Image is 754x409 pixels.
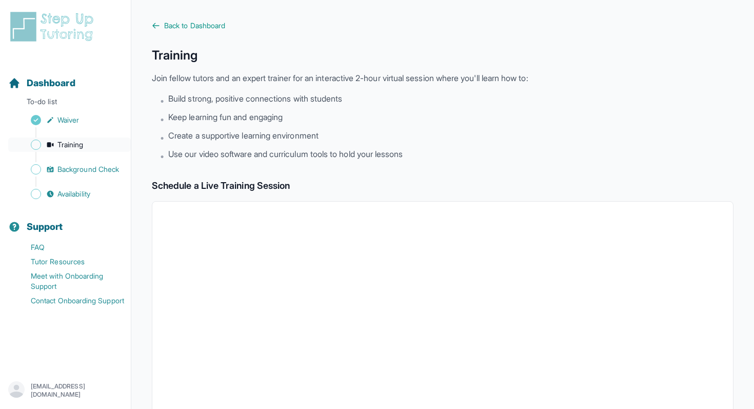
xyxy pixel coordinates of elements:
[4,60,127,94] button: Dashboard
[8,269,131,294] a: Meet with Onboarding Support
[8,240,131,255] a: FAQ
[168,148,403,160] span: Use our video software and curriculum tools to hold your lessons
[57,115,79,125] span: Waiver
[168,111,283,123] span: Keep learning fun and engaging
[152,72,733,84] p: Join fellow tutors and an expert trainer for an interactive 2-hour virtual session where you'll l...
[160,150,164,162] span: •
[160,113,164,125] span: •
[4,203,127,238] button: Support
[8,381,123,400] button: [EMAIL_ADDRESS][DOMAIN_NAME]
[8,162,131,177] a: Background Check
[168,129,319,142] span: Create a supportive learning environment
[152,179,733,193] h2: Schedule a Live Training Session
[8,76,75,90] a: Dashboard
[8,10,100,43] img: logo
[8,138,131,152] a: Training
[160,94,164,107] span: •
[27,76,75,90] span: Dashboard
[152,47,733,64] h1: Training
[168,92,342,105] span: Build strong, positive connections with students
[31,382,123,399] p: [EMAIL_ADDRESS][DOMAIN_NAME]
[152,21,733,31] a: Back to Dashboard
[160,131,164,144] span: •
[8,294,131,308] a: Contact Onboarding Support
[57,189,90,199] span: Availability
[27,220,63,234] span: Support
[8,113,131,127] a: Waiver
[57,164,119,174] span: Background Check
[164,21,225,31] span: Back to Dashboard
[8,255,131,269] a: Tutor Resources
[57,140,84,150] span: Training
[4,96,127,111] p: To-do list
[8,187,131,201] a: Availability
